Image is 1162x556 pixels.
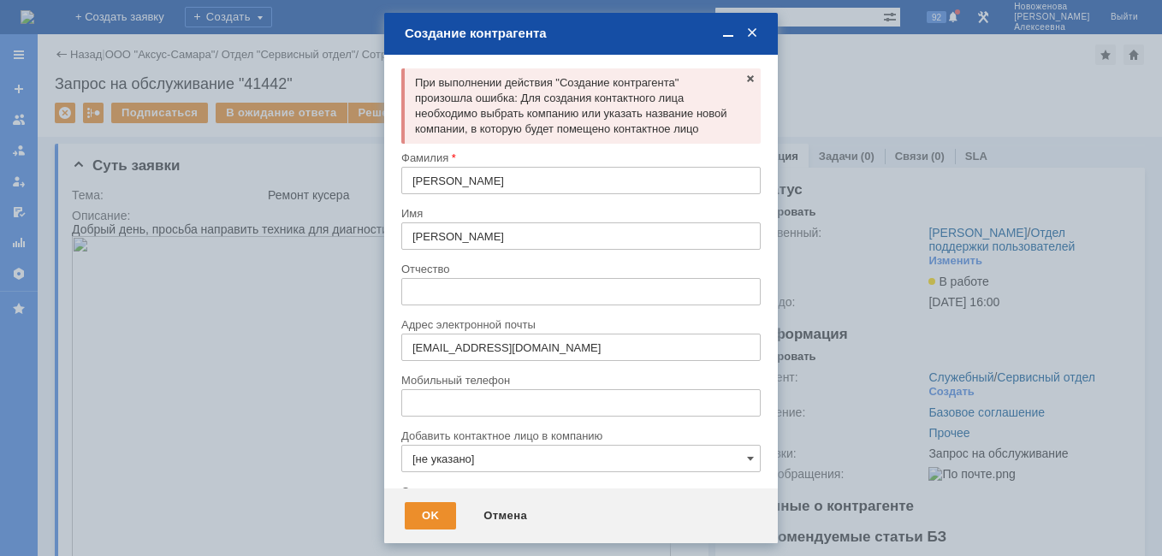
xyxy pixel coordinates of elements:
[415,76,727,135] span: При выполнении действия "Создание контрагента" произошла ошибка: Для создания контактного лица не...
[720,26,737,41] span: Свернуть (Ctrl + M)
[744,72,757,86] span: Закрыть
[401,430,757,441] div: Добавить контактное лицо в компанию
[401,208,757,219] div: Имя
[401,375,757,386] div: Мобильный телефон
[401,263,757,275] div: Отчество
[401,152,757,163] div: Фамилия
[405,26,761,41] div: Создание контрагента
[401,486,757,497] div: Создать новую компанию с названием:
[401,319,757,330] div: Адрес электронной почты
[744,26,761,41] span: Закрыть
